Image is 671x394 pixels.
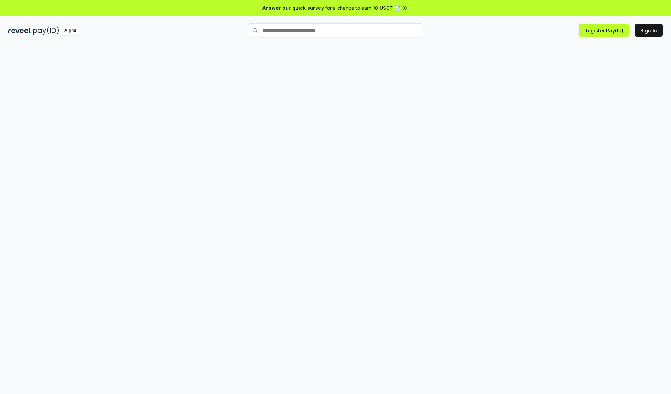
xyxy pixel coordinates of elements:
img: reveel_dark [8,26,32,35]
img: pay_id [33,26,59,35]
div: Alpha [60,26,80,35]
button: Sign In [635,24,663,37]
span: Answer our quick survey [262,4,324,12]
button: Register Pay(ID) [579,24,629,37]
span: for a chance to earn 10 USDT 📝 [325,4,400,12]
